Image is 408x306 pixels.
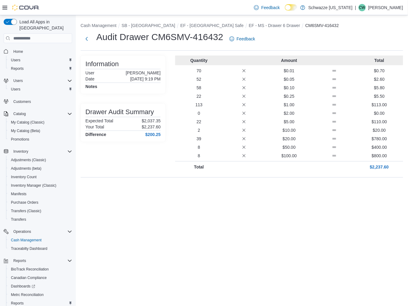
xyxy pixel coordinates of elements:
span: BioTrack Reconciliation [11,267,49,272]
a: Adjustments (Classic) [8,156,48,164]
button: Reports [11,257,28,264]
span: My Catalog (Classic) [8,119,72,126]
button: SB - [GEOGRAPHIC_DATA] [122,23,175,28]
span: Adjustments (Classic) [11,158,46,162]
span: Metrc Reconciliation [8,291,72,298]
button: CM6SMV-416432 [305,23,339,28]
p: $0.25 [268,93,311,99]
span: Home [11,47,72,55]
span: Purchase Orders [11,200,38,205]
button: Customers [1,97,75,106]
a: Inventory Count [8,173,39,181]
span: Customers [13,99,31,104]
a: Feedback [227,33,258,45]
h6: Your Total [85,124,104,129]
span: Cash Management [8,236,72,244]
a: Customers [11,98,33,105]
span: Adjustments (Classic) [8,156,72,164]
span: Operations [11,228,72,235]
p: [PERSON_NAME] [368,4,403,11]
p: 52 [178,76,220,82]
button: Reports [6,64,75,73]
p: $2,237.60 [358,164,401,170]
span: Transfers (Classic) [8,207,72,215]
button: Inventory [1,147,75,156]
p: $0.70 [358,68,401,74]
span: Dashboards [11,284,35,289]
p: 8 [178,153,220,159]
h3: Drawer Audit Summary [85,108,154,116]
a: Cash Management [8,236,44,244]
button: Purchase Orders [6,198,75,207]
span: Operations [13,229,31,234]
button: Users [1,76,75,85]
p: $10.00 [268,127,311,133]
a: Canadian Compliance [8,274,49,281]
p: $5.50 [358,93,401,99]
span: Purchase Orders [8,199,72,206]
p: Schwazze [US_STATE] [308,4,353,11]
span: Canadian Compliance [11,275,47,280]
span: Customers [11,98,72,105]
button: My Catalog (Beta) [6,127,75,135]
a: Users [8,86,23,93]
button: Transfers (Classic) [6,207,75,215]
span: Users [11,87,20,92]
button: Next [81,33,93,45]
span: Adjustments (beta) [11,166,42,171]
p: $2,037.35 [142,118,161,123]
button: Inventory Count [6,173,75,181]
p: $5.00 [268,119,311,125]
p: $2.00 [268,110,311,116]
p: Total [358,57,401,63]
span: Users [8,56,72,64]
a: Traceabilty Dashboard [8,245,50,252]
h1: Audit Drawer CM6SMV-416432 [96,31,223,43]
button: Catalog [1,110,75,118]
p: $800.00 [358,153,401,159]
span: Transfers [11,217,26,222]
a: My Catalog (Beta) [8,127,43,134]
p: 58 [178,85,220,91]
p: Total [178,164,220,170]
span: My Catalog (Beta) [8,127,72,134]
button: Users [11,77,25,84]
a: Manifests [8,190,29,198]
button: EF - MS - Drawer 6 Drawer [249,23,300,28]
p: [DATE] 9:19 PM [130,76,161,81]
span: Metrc Reconciliation [11,292,44,297]
a: Adjustments (beta) [8,165,44,172]
span: Inventory [13,149,28,154]
p: $1.00 [268,102,311,108]
span: Cash Management [11,238,42,243]
span: Catalog [11,110,72,117]
span: Inventory Count [11,175,37,179]
input: Dark Mode [285,4,298,11]
span: Users [13,78,23,83]
span: Reports [11,66,24,71]
p: $20.00 [268,136,311,142]
h6: Expected Total [85,118,113,123]
span: Feedback [237,36,255,42]
a: Promotions [8,136,32,143]
span: Load All Apps in [GEOGRAPHIC_DATA] [17,19,72,31]
span: Users [8,86,72,93]
span: Users [11,77,72,84]
span: Inventory Count [8,173,72,181]
span: Traceabilty Dashboard [11,246,47,251]
span: Transfers (Classic) [11,209,41,213]
button: Canadian Compliance [6,274,75,282]
p: $113.00 [358,102,401,108]
span: BioTrack Reconciliation [8,266,72,273]
span: Home [13,49,23,54]
a: BioTrack Reconciliation [8,266,51,273]
p: Amount [268,57,311,63]
p: $100.00 [268,153,311,159]
p: $2.60 [358,76,401,82]
h4: Difference [85,132,106,137]
a: Reports [8,65,26,72]
button: EF - [GEOGRAPHIC_DATA] Safe [180,23,244,28]
span: My Catalog (Classic) [11,120,45,125]
span: Catalog [13,111,26,116]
